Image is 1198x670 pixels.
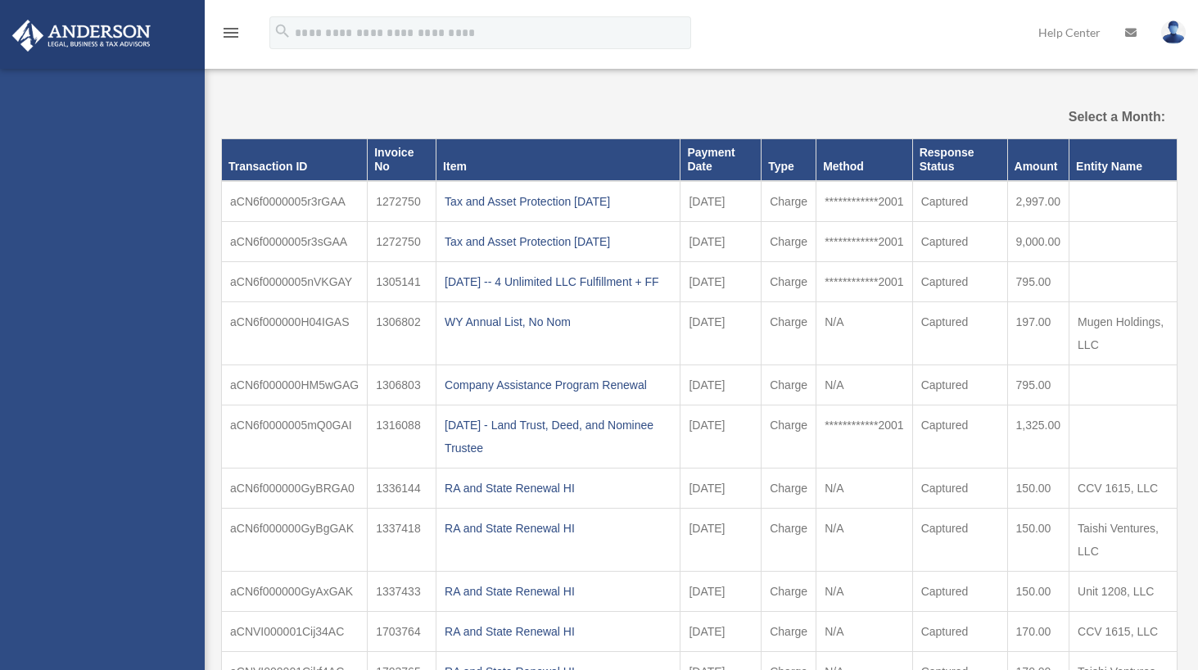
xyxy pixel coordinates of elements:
[368,364,436,405] td: 1306803
[816,571,913,611] td: N/A
[445,270,671,293] div: [DATE] -- 4 Unlimited LLC Fulfillment + FF
[222,301,368,364] td: aCN6f000000H04IGAS
[680,181,762,222] td: [DATE]
[368,181,436,222] td: 1272750
[445,373,671,396] div: Company Assistance Program Renewal
[680,364,762,405] td: [DATE]
[912,508,1007,571] td: Captured
[1007,181,1069,222] td: 2,997.00
[816,139,913,181] th: Method
[436,139,680,181] th: Item
[445,230,671,253] div: Tax and Asset Protection [DATE]
[222,221,368,261] td: aCN6f0000005r3sGAA
[222,139,368,181] th: Transaction ID
[912,301,1007,364] td: Captured
[1007,468,1069,508] td: 150.00
[1007,221,1069,261] td: 9,000.00
[912,611,1007,651] td: Captured
[1069,611,1178,651] td: CCV 1615, LLC
[274,22,292,40] i: search
[762,611,816,651] td: Charge
[368,261,436,301] td: 1305141
[368,221,436,261] td: 1272750
[762,139,816,181] th: Type
[368,301,436,364] td: 1306802
[222,571,368,611] td: aCN6f000000GyAxGAK
[912,139,1007,181] th: Response Status
[368,611,436,651] td: 1703764
[1030,106,1165,129] label: Select a Month:
[1007,364,1069,405] td: 795.00
[816,301,913,364] td: N/A
[222,261,368,301] td: aCN6f0000005nVKGAY
[7,20,156,52] img: Anderson Advisors Platinum Portal
[222,405,368,468] td: aCN6f0000005mQ0GAI
[816,611,913,651] td: N/A
[368,508,436,571] td: 1337418
[368,571,436,611] td: 1337433
[912,261,1007,301] td: Captured
[445,414,671,459] div: [DATE] - Land Trust, Deed, and Nominee Trustee
[1007,571,1069,611] td: 150.00
[368,468,436,508] td: 1336144
[680,611,762,651] td: [DATE]
[222,364,368,405] td: aCN6f000000HM5wGAG
[221,23,241,43] i: menu
[680,301,762,364] td: [DATE]
[680,139,762,181] th: Payment Date
[762,301,816,364] td: Charge
[1007,405,1069,468] td: 1,325.00
[816,364,913,405] td: N/A
[222,508,368,571] td: aCN6f000000GyBgGAK
[222,181,368,222] td: aCN6f0000005r3rGAA
[445,620,671,643] div: RA and State Renewal HI
[1069,508,1178,571] td: Taishi Ventures, LLC
[221,29,241,43] a: menu
[912,181,1007,222] td: Captured
[762,508,816,571] td: Charge
[445,517,671,540] div: RA and State Renewal HI
[762,468,816,508] td: Charge
[1069,139,1178,181] th: Entity Name
[816,468,913,508] td: N/A
[1007,261,1069,301] td: 795.00
[912,468,1007,508] td: Captured
[1069,571,1178,611] td: Unit 1208, LLC
[680,508,762,571] td: [DATE]
[1007,611,1069,651] td: 170.00
[680,571,762,611] td: [DATE]
[1007,508,1069,571] td: 150.00
[762,571,816,611] td: Charge
[680,468,762,508] td: [DATE]
[222,611,368,651] td: aCNVI000001Cij34AC
[222,468,368,508] td: aCN6f000000GyBRGA0
[1007,139,1069,181] th: Amount
[1069,468,1178,508] td: CCV 1615, LLC
[762,181,816,222] td: Charge
[680,221,762,261] td: [DATE]
[680,261,762,301] td: [DATE]
[762,261,816,301] td: Charge
[762,405,816,468] td: Charge
[1161,20,1186,44] img: User Pic
[445,580,671,603] div: RA and State Renewal HI
[912,571,1007,611] td: Captured
[912,364,1007,405] td: Captured
[368,139,436,181] th: Invoice No
[445,477,671,500] div: RA and State Renewal HI
[680,405,762,468] td: [DATE]
[1069,301,1178,364] td: Mugen Holdings, LLC
[1007,301,1069,364] td: 197.00
[445,310,671,333] div: WY Annual List, No Nom
[762,364,816,405] td: Charge
[762,221,816,261] td: Charge
[368,405,436,468] td: 1316088
[912,221,1007,261] td: Captured
[816,508,913,571] td: N/A
[912,405,1007,468] td: Captured
[445,190,671,213] div: Tax and Asset Protection [DATE]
